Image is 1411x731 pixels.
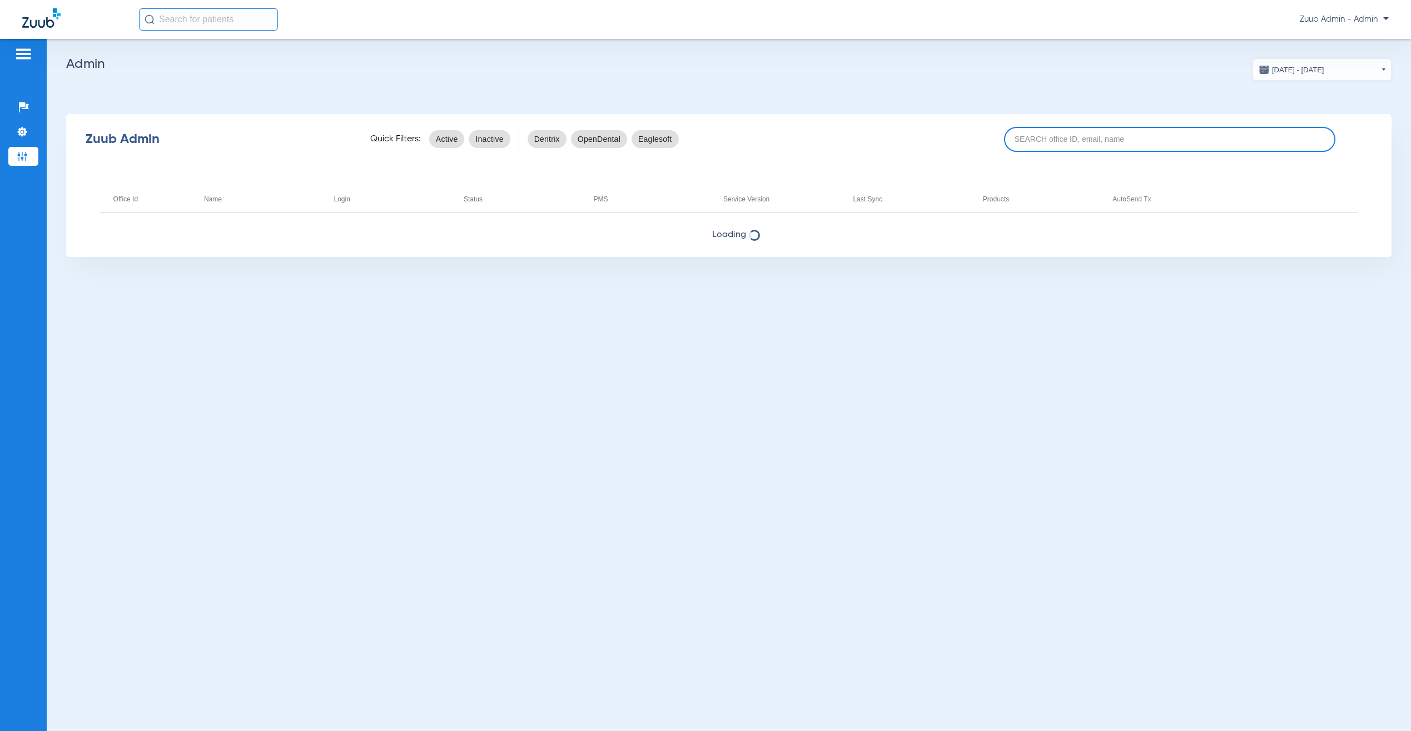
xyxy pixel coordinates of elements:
[593,193,608,205] div: PMS
[1112,193,1228,205] div: AutoSend Tx
[1253,58,1392,81] button: [DATE] - [DATE]
[334,193,450,205] div: Login
[528,128,679,150] mat-chip-listbox: pms-filters
[578,134,620,145] span: OpenDental
[593,193,709,205] div: PMS
[204,193,222,205] div: Name
[22,8,61,28] img: Zuub Logo
[534,134,560,145] span: Dentrix
[139,8,278,31] input: Search for patients
[204,193,320,205] div: Name
[1300,14,1389,25] span: Zuub Admin - Admin
[66,229,1392,240] span: Loading
[334,193,350,205] div: Login
[983,193,1099,205] div: Products
[983,193,1009,205] div: Products
[723,193,769,205] div: Service Version
[475,134,503,145] span: Inactive
[464,193,483,205] div: Status
[1112,193,1151,205] div: AutoSend Tx
[113,193,138,205] div: Office Id
[853,193,882,205] div: Last Sync
[1259,64,1270,75] img: date.svg
[638,134,672,145] span: Eaglesoft
[86,134,351,145] div: Zuub Admin
[370,134,421,145] span: Quick Filters:
[436,134,458,145] span: Active
[66,58,1392,70] h2: Admin
[464,193,579,205] div: Status
[429,128,510,150] mat-chip-listbox: status-filters
[853,193,968,205] div: Last Sync
[113,193,190,205] div: Office Id
[723,193,839,205] div: Service Version
[145,14,155,24] img: Search Icon
[1004,127,1335,152] input: SEARCH office ID, email, name
[1355,678,1411,731] iframe: Chat Widget
[14,47,32,61] img: hamburger-icon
